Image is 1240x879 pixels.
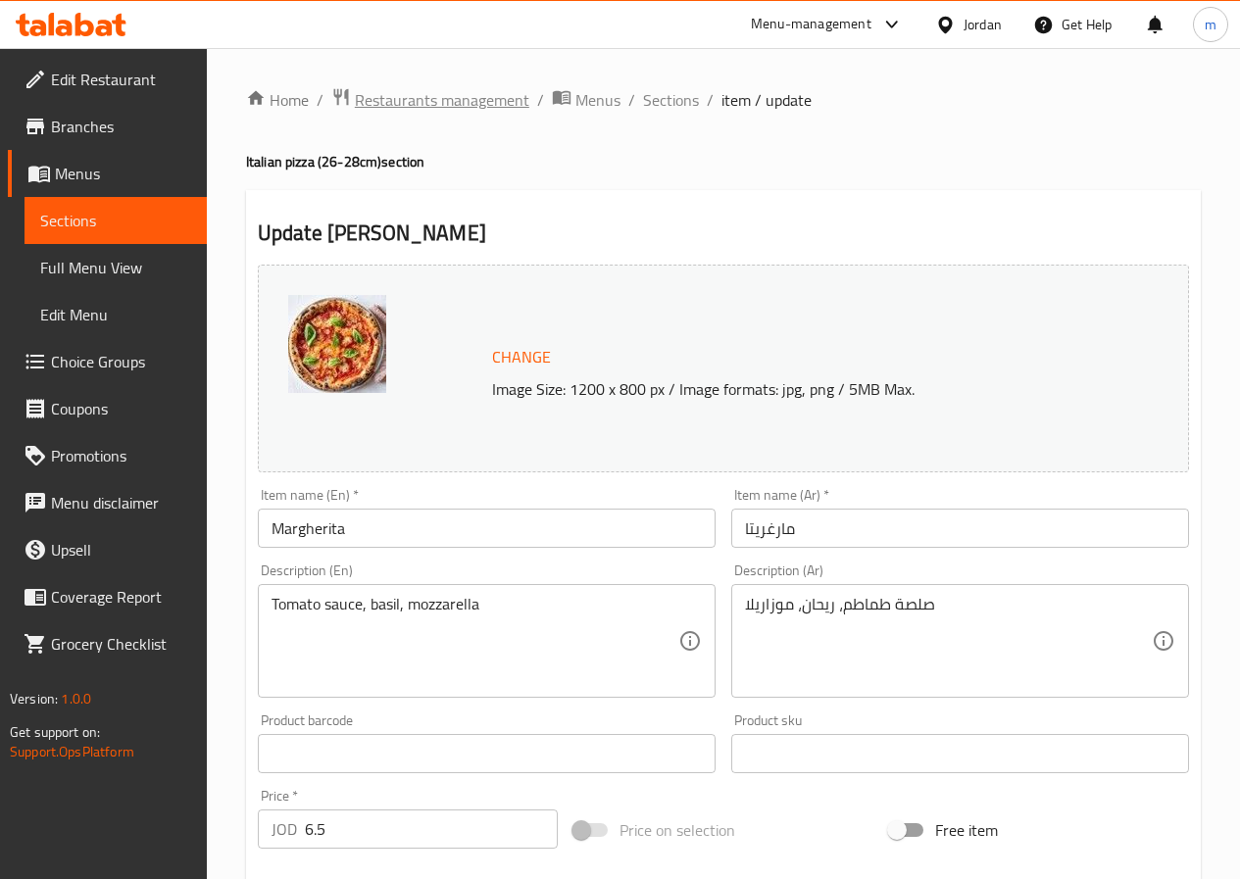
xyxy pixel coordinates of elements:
span: Restaurants management [355,88,529,112]
span: Upsell [51,538,191,562]
a: Full Menu View [25,244,207,291]
a: Coupons [8,385,207,432]
textarea: Tomato sauce, basil, mozzarella [272,595,678,688]
span: Branches [51,115,191,138]
span: Price on selection [620,818,735,842]
a: Grocery Checklist [8,620,207,667]
a: Upsell [8,526,207,573]
span: Sections [40,209,191,232]
a: Home [246,88,309,112]
input: Please enter product sku [731,734,1189,773]
h2: Update [PERSON_NAME] [258,219,1189,248]
img: maghareta_%D9%85%D8%A7%D8%B1%D8%BA%D8%B1%D9%8A%D8%AA%D8%A7638898186883720586.jpg [288,295,386,393]
span: Full Menu View [40,256,191,279]
li: / [317,88,323,112]
span: 1.0.0 [61,686,91,711]
p: Image Size: 1200 x 800 px / Image formats: jpg, png / 5MB Max. [484,377,1137,401]
span: Edit Restaurant [51,68,191,91]
a: Menus [552,87,620,113]
p: JOD [272,817,297,841]
span: Coverage Report [51,585,191,609]
span: Menus [575,88,620,112]
nav: breadcrumb [246,87,1201,113]
a: Edit Restaurant [8,56,207,103]
textarea: صلصة طماطم، ريحان، موزاريلا [745,595,1152,688]
span: Menu disclaimer [51,491,191,514]
a: Support.OpsPlatform [10,739,134,764]
a: Promotions [8,432,207,479]
li: / [707,88,714,112]
input: Please enter product barcode [258,734,716,773]
a: Restaurants management [331,87,529,113]
a: Branches [8,103,207,150]
span: Edit Menu [40,303,191,326]
button: Change [484,337,559,377]
span: m [1205,14,1216,35]
a: Edit Menu [25,291,207,338]
span: item / update [721,88,812,112]
div: Menu-management [751,13,871,36]
a: Choice Groups [8,338,207,385]
li: / [628,88,635,112]
input: Enter name En [258,509,716,548]
span: Coupons [51,397,191,420]
span: Change [492,343,551,371]
span: Free item [935,818,998,842]
input: Please enter price [305,809,558,849]
div: Jordan [964,14,1002,35]
a: Menu disclaimer [8,479,207,526]
span: Version: [10,686,58,711]
a: Sections [643,88,699,112]
span: Get support on: [10,719,100,745]
span: Promotions [51,444,191,467]
li: / [537,88,544,112]
h4: Italian pizza (26-28cm) section [246,152,1201,171]
a: Menus [8,150,207,197]
a: Sections [25,197,207,244]
input: Enter name Ar [731,509,1189,548]
span: Menus [55,162,191,185]
span: Choice Groups [51,350,191,373]
a: Coverage Report [8,573,207,620]
span: Grocery Checklist [51,632,191,656]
